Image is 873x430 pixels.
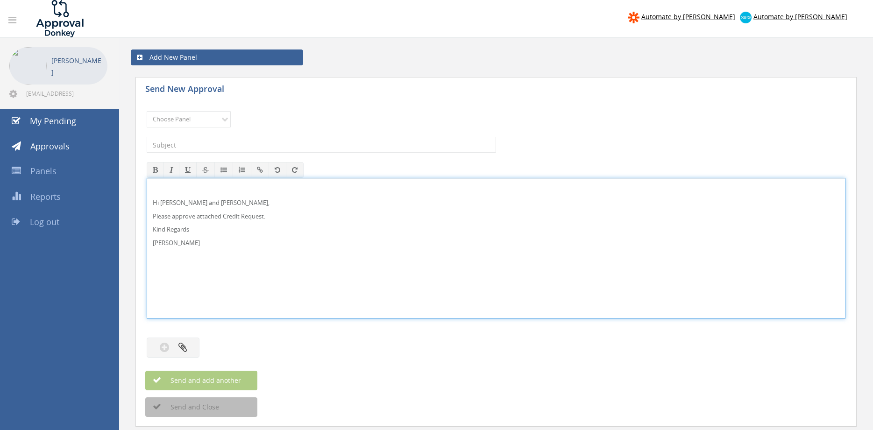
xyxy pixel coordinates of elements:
span: Panels [30,165,57,176]
button: Ordered List [233,162,251,178]
button: Italic [163,162,179,178]
span: My Pending [30,115,76,127]
p: Please approve attached Credit Request. [153,212,839,221]
span: Automate by [PERSON_NAME] [641,12,735,21]
button: Insert / edit link [251,162,269,178]
span: Reports [30,191,61,202]
button: Undo [269,162,286,178]
button: Underline [179,162,197,178]
button: Send and Close [145,397,257,417]
span: [EMAIL_ADDRESS][DOMAIN_NAME] [26,90,106,97]
button: Bold [147,162,164,178]
button: Redo [286,162,304,178]
button: Send and add another [145,371,257,390]
span: Send and add another [150,376,241,385]
h5: Send New Approval [145,85,309,96]
p: Hi [PERSON_NAME] and [PERSON_NAME], [153,198,839,207]
a: Add New Panel [131,49,303,65]
span: Automate by [PERSON_NAME] [753,12,847,21]
button: Strikethrough [196,162,215,178]
p: [PERSON_NAME] [51,55,103,78]
span: Log out [30,216,59,227]
img: xero-logo.png [740,12,752,23]
button: Unordered List [214,162,233,178]
img: zapier-logomark.png [628,12,639,23]
span: Approvals [30,141,70,152]
p: Kind Regards [153,225,839,234]
input: Subject [147,137,496,153]
p: [PERSON_NAME] [153,239,839,247]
